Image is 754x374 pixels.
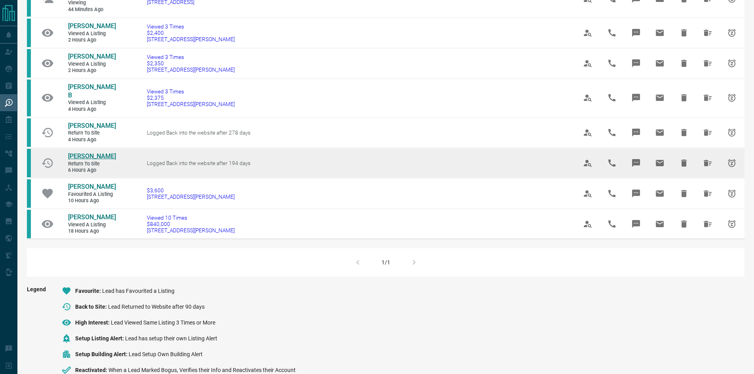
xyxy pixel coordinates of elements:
[698,88,717,107] span: Hide All from Akhil B
[627,184,646,203] span: Message
[68,6,116,13] span: 44 minutes ago
[674,123,693,142] span: Hide
[650,154,669,173] span: Email
[68,213,116,222] a: [PERSON_NAME]
[147,54,235,60] span: Viewed 3 Times
[147,54,235,73] a: Viewed 3 Times$2,350[STREET_ADDRESS][PERSON_NAME]
[68,228,116,235] span: 18 hours ago
[68,37,116,44] span: 2 hours ago
[578,88,597,107] span: View Profile
[698,154,717,173] span: Hide All from Fredrick Okafor
[75,335,125,342] span: Setup Listing Alert
[68,167,116,174] span: 6 hours ago
[722,23,741,42] span: Snooze
[147,160,251,166] span: Logged Back into the website after 194 days
[674,154,693,173] span: Hide
[602,54,621,73] span: Call
[674,23,693,42] span: Hide
[578,54,597,73] span: View Profile
[68,161,116,167] span: Return to Site
[129,351,203,357] span: Lead Setup Own Building Alert
[111,319,215,326] span: Lead Viewed Same Listing 3 Times or More
[147,23,235,42] a: Viewed 3 Times$2,400[STREET_ADDRESS][PERSON_NAME]
[68,22,116,30] a: [PERSON_NAME]
[68,122,116,129] span: [PERSON_NAME]
[147,66,235,73] span: [STREET_ADDRESS][PERSON_NAME]
[147,215,235,221] span: Viewed 10 Times
[602,123,621,142] span: Call
[68,183,116,191] a: [PERSON_NAME]
[674,54,693,73] span: Hide
[75,319,111,326] span: High Interest
[108,367,296,373] span: When a Lead Marked Bogus, Verifies their Info and Reactivates their Account
[147,101,235,107] span: [STREET_ADDRESS][PERSON_NAME]
[602,23,621,42] span: Call
[722,154,741,173] span: Snooze
[674,215,693,234] span: Hide
[650,54,669,73] span: Email
[650,184,669,203] span: Email
[382,259,390,266] div: 1/1
[68,53,116,61] a: [PERSON_NAME]
[578,215,597,234] span: View Profile
[698,184,717,203] span: Hide All from Syed Waseq
[68,130,116,137] span: Return to Site
[578,123,597,142] span: View Profile
[68,83,116,99] span: [PERSON_NAME] B
[68,222,116,228] span: Viewed a Listing
[68,99,116,106] span: Viewed a Listing
[102,288,175,294] span: Lead has Favourited a Listing
[627,154,646,173] span: Message
[627,23,646,42] span: Message
[27,118,31,147] div: condos.ca
[75,304,108,310] span: Back to Site
[650,23,669,42] span: Email
[722,88,741,107] span: Snooze
[68,67,116,74] span: 2 hours ago
[602,184,621,203] span: Call
[602,88,621,107] span: Call
[650,123,669,142] span: Email
[27,179,31,208] div: condos.ca
[75,288,102,294] span: Favourite
[698,123,717,142] span: Hide All from Katy Chu
[698,54,717,73] span: Hide All from Jen Kk
[147,23,235,30] span: Viewed 3 Times
[147,88,235,107] a: Viewed 3 Times$2,375[STREET_ADDRESS][PERSON_NAME]
[147,221,235,227] span: $840,000
[68,53,116,60] span: [PERSON_NAME]
[27,49,31,78] div: condos.ca
[27,149,31,177] div: condos.ca
[722,54,741,73] span: Snooze
[578,23,597,42] span: View Profile
[68,152,116,160] span: [PERSON_NAME]
[627,123,646,142] span: Message
[578,154,597,173] span: View Profile
[698,215,717,234] span: Hide All from Lorenzo Carey Jr.
[68,122,116,130] a: [PERSON_NAME]
[147,95,235,101] span: $2,375
[698,23,717,42] span: Hide All from Lorenzo Carey Jr.
[27,210,31,238] div: condos.ca
[147,187,235,200] a: $3,600[STREET_ADDRESS][PERSON_NAME]
[578,184,597,203] span: View Profile
[722,215,741,234] span: Snooze
[68,191,116,198] span: Favourited a Listing
[147,215,235,234] a: Viewed 10 Times$840,000[STREET_ADDRESS][PERSON_NAME]
[68,137,116,143] span: 4 hours ago
[68,213,116,221] span: [PERSON_NAME]
[147,194,235,200] span: [STREET_ADDRESS][PERSON_NAME]
[75,351,129,357] span: Setup Building Alert
[27,80,31,116] div: condos.ca
[75,367,108,373] span: Reactivated
[627,215,646,234] span: Message
[722,184,741,203] span: Snooze
[147,129,251,136] span: Logged Back into the website after 278 days
[147,60,235,66] span: $2,350
[627,54,646,73] span: Message
[674,88,693,107] span: Hide
[147,30,235,36] span: $2,400
[108,304,205,310] span: Lead Returned to Website after 90 days
[68,83,116,100] a: [PERSON_NAME] B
